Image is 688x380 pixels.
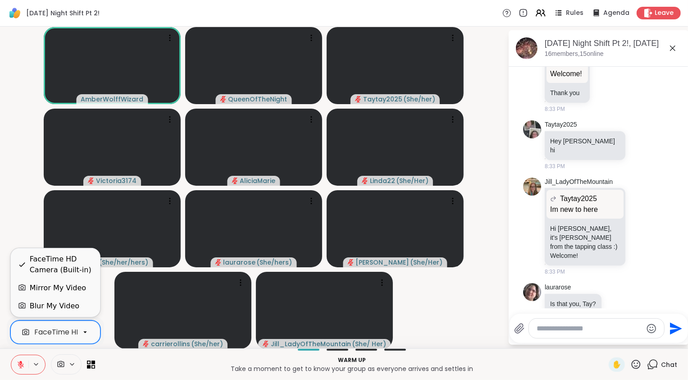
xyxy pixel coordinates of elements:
[143,341,149,347] span: audio-muted
[151,339,190,348] span: carrierollins
[228,95,287,104] span: QueenOfTheNight
[191,339,223,348] span: ( She/her )
[665,318,685,339] button: Send
[523,283,541,301] img: https://sharewell-space-live.sfo3.digitaloceanspaces.com/user-generated/dd38cc5c-c174-44c1-bfe3-5...
[215,259,222,266] span: audio-muted
[545,283,571,292] a: laurarose
[550,224,620,260] p: Hi [PERSON_NAME], it's [PERSON_NAME] from the tapping class :) Welcome!
[545,178,613,187] a: Jill_LadyOfTheMountain
[34,327,146,338] div: FaceTime HD Camera (Built-in)
[550,69,584,79] p: Welcome!
[403,95,435,104] span: ( She/her )
[646,323,657,334] button: Emoji picker
[30,301,79,311] div: Blur My Video
[355,96,361,102] span: audio-muted
[566,9,583,18] span: Rules
[545,38,682,49] div: [DATE] Night Shift Pt 2!, [DATE]
[81,95,144,104] span: AmberWolffWizard
[370,176,395,185] span: Linda22
[363,95,402,104] span: Taytay2025
[612,359,621,370] span: ✋
[550,299,596,308] p: Is that you, Tay?
[100,364,603,373] p: Take a moment to get to know your group as everyone arrives and settles in
[88,178,94,184] span: audio-muted
[545,268,565,276] span: 8:33 PM
[516,37,538,59] img: Saturday Night Shift Pt 2!, Sep 06
[257,258,292,267] span: ( She/hers )
[661,360,677,369] span: Chat
[550,137,620,155] p: Hey [PERSON_NAME] hi
[96,176,137,185] span: Victoria3174
[348,259,354,266] span: audio-muted
[232,178,238,184] span: audio-muted
[356,258,410,267] span: [PERSON_NAME]
[99,258,149,267] span: ( She/her/hers )
[396,176,428,185] span: ( She/Her )
[410,258,443,267] span: ( She/Her )
[240,176,276,185] span: AliciaMarie
[545,50,604,59] p: 16 members, 15 online
[100,356,603,364] p: Warm up
[263,341,269,347] span: audio-muted
[271,339,351,348] span: Jill_LadyOfTheMountain
[26,9,100,18] span: [DATE] Night Shift Pt 2!
[220,96,227,102] span: audio-muted
[550,88,584,97] p: Thank you
[30,254,93,275] div: FaceTime HD Camera (Built-in)
[30,283,86,293] div: Mirror My Video
[362,178,368,184] span: audio-muted
[545,120,577,129] a: Taytay2025
[523,178,541,196] img: https://sharewell-space-live.sfo3.digitaloceanspaces.com/user-generated/2564abe4-c444-4046-864b-7...
[223,258,256,267] span: laurarose
[560,193,597,204] span: Taytay2025
[7,5,23,21] img: ShareWell Logomark
[545,162,565,170] span: 8:33 PM
[550,204,620,215] p: Im new to here
[655,9,674,18] span: Leave
[537,324,642,333] textarea: Type your message
[603,9,629,18] span: Agenda
[352,339,386,348] span: ( She/ Her )
[545,105,565,113] span: 8:33 PM
[523,120,541,138] img: https://sharewell-space-live.sfo3.digitaloceanspaces.com/user-generated/455f6490-58f0-40b2-a8cb-0...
